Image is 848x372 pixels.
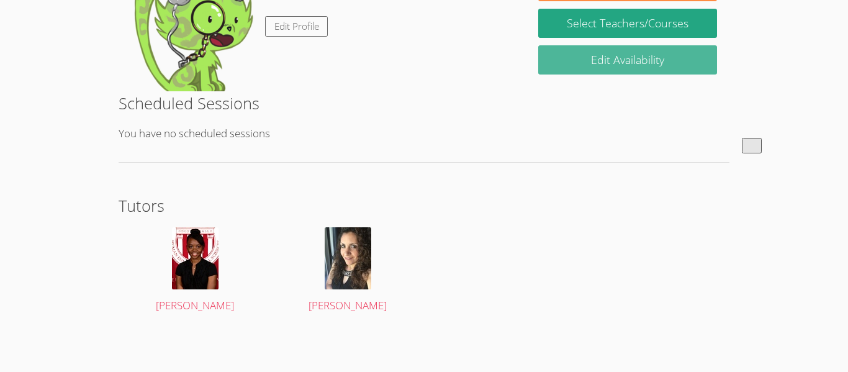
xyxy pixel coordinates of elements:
a: [PERSON_NAME] [131,227,259,315]
span: [PERSON_NAME] [309,298,387,312]
img: avatar.png [325,227,371,289]
img: avatar.png [172,227,219,289]
a: [PERSON_NAME] [284,227,412,315]
span: [PERSON_NAME] [156,298,234,312]
h2: Tutors [119,194,729,217]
